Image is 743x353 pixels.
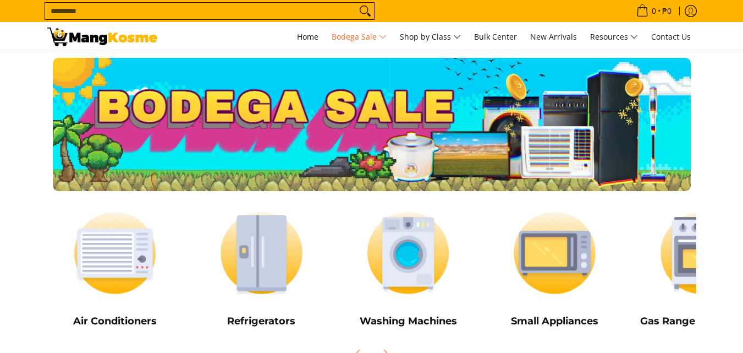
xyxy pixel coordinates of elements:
a: Shop by Class [394,22,466,52]
span: Shop by Class [400,30,461,44]
a: Home [291,22,324,52]
button: Search [356,3,374,19]
span: New Arrivals [530,31,577,42]
span: Resources [590,30,638,44]
span: Home [297,31,318,42]
a: Small Appliances Small Appliances [487,202,623,335]
img: Air Conditioners [47,202,183,304]
h5: Air Conditioners [47,315,183,328]
a: Refrigerators Refrigerators [194,202,329,335]
span: 0 [650,7,658,15]
a: Washing Machines Washing Machines [340,202,476,335]
span: ₱0 [661,7,673,15]
span: Contact Us [651,31,691,42]
span: • [633,5,675,17]
span: Bodega Sale [332,30,387,44]
nav: Main Menu [168,22,696,52]
a: Bodega Sale [326,22,392,52]
a: Air Conditioners Air Conditioners [47,202,183,335]
img: Small Appliances [487,202,623,304]
img: Washing Machines [340,202,476,304]
h5: Refrigerators [194,315,329,328]
a: New Arrivals [525,22,582,52]
h5: Small Appliances [487,315,623,328]
img: Refrigerators [194,202,329,304]
img: Bodega Sale l Mang Kosme: Cost-Efficient &amp; Quality Home Appliances [47,28,157,46]
a: Resources [585,22,643,52]
span: Bulk Center [474,31,517,42]
a: Contact Us [646,22,696,52]
h5: Washing Machines [340,315,476,328]
a: Bulk Center [469,22,522,52]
